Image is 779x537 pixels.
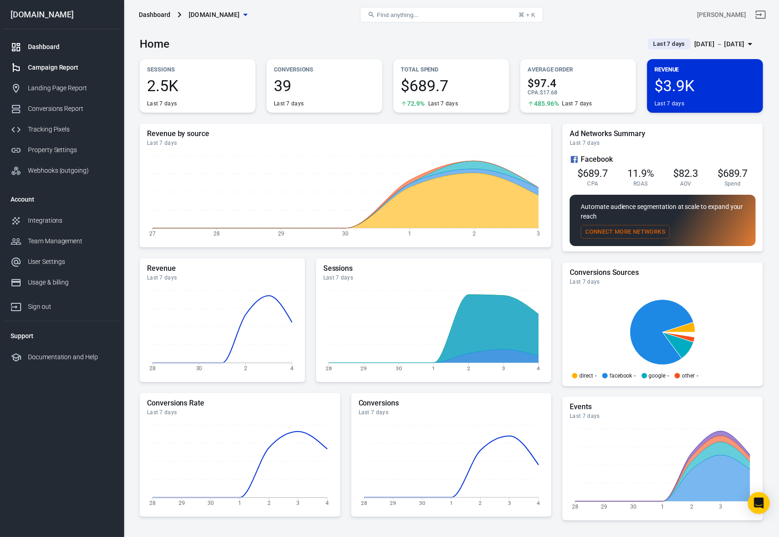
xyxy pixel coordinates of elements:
[3,160,120,181] a: Webhooks (outgoing)
[502,365,505,372] tspan: 3
[401,65,502,74] p: Total Spend
[654,65,756,74] p: Revenue
[725,180,741,187] span: Spend
[28,145,113,155] div: Property Settings
[3,99,120,119] a: Conversions Report
[196,365,202,372] tspan: 30
[3,78,120,99] a: Landing Page Report
[28,236,113,246] div: Team Management
[518,11,535,18] div: ⌘ + K
[570,129,756,138] h5: Ad Networks Summary
[570,278,756,285] div: Last 7 days
[326,500,329,506] tspan: 4
[570,402,756,411] h5: Events
[140,38,169,50] h3: Home
[697,10,746,20] div: Account id: GO1HsbMZ
[572,504,578,510] tspan: 28
[28,83,113,93] div: Landing Page Report
[562,100,592,107] div: Last 7 days
[680,180,692,187] span: AOV
[28,302,113,312] div: Sign out
[579,373,593,378] p: direct
[3,293,120,317] a: Sign out
[588,180,599,187] span: CPA
[641,37,763,52] button: Last 7 days[DATE] － [DATE]
[28,257,113,267] div: User Settings
[149,230,156,237] tspan: 27
[377,11,419,18] span: Find anything...
[28,352,113,362] div: Documentation and Help
[179,500,185,506] tspan: 29
[3,210,120,231] a: Integrations
[274,78,375,93] span: 39
[28,125,113,134] div: Tracking Pixels
[359,409,545,416] div: Last 7 days
[682,373,695,378] p: other
[748,492,770,514] div: Open Intercom Messenger
[409,230,412,237] tspan: 1
[401,78,502,93] span: $689.7
[581,225,670,239] button: Connect More Networks
[297,500,300,506] tspan: 3
[343,230,349,237] tspan: 30
[479,500,482,506] tspan: 2
[610,373,632,378] p: facebook
[570,139,756,147] div: Last 7 days
[396,365,402,372] tspan: 30
[28,278,113,287] div: Usage & billing
[361,500,367,506] tspan: 28
[323,274,545,281] div: Last 7 days
[631,504,637,510] tspan: 30
[690,504,693,510] tspan: 2
[185,6,251,23] button: [DOMAIN_NAME]
[214,230,220,237] tspan: 28
[537,500,540,506] tspan: 4
[694,38,745,50] div: [DATE] － [DATE]
[3,11,120,19] div: [DOMAIN_NAME]
[290,365,294,372] tspan: 4
[661,504,665,510] tspan: 1
[3,188,120,210] li: Account
[244,365,247,372] tspan: 2
[450,500,453,506] tspan: 1
[650,39,689,49] span: Last 7 days
[627,168,654,179] span: 11.9%
[419,500,425,506] tspan: 30
[149,500,156,506] tspan: 28
[537,230,540,237] tspan: 3
[595,373,597,378] span: -
[360,365,367,372] tspan: 29
[274,100,304,107] div: Last 7 days
[407,100,425,107] span: 72.9%
[238,500,241,506] tspan: 1
[147,65,248,74] p: Sessions
[189,9,240,21] span: twothreadsbyedmonds.com
[3,252,120,272] a: User Settings
[3,140,120,160] a: Property Settings
[3,231,120,252] a: Team Management
[528,65,629,74] p: Average Order
[634,373,636,378] span: -
[508,500,511,506] tspan: 3
[673,168,698,179] span: $82.3
[147,409,333,416] div: Last 7 days
[147,100,177,107] div: Last 7 days
[147,139,544,147] div: Last 7 days
[649,373,666,378] p: google
[467,365,470,372] tspan: 2
[432,365,436,372] tspan: 1
[323,264,545,273] h5: Sessions
[601,504,608,510] tspan: 29
[28,216,113,225] div: Integrations
[359,399,545,408] h5: Conversions
[278,230,284,237] tspan: 29
[719,504,723,510] tspan: 3
[428,100,458,107] div: Last 7 days
[28,104,113,114] div: Conversions Report
[540,89,557,96] span: $17.68
[326,365,332,372] tspan: 28
[534,100,559,107] span: 485.96%
[697,373,698,378] span: -
[267,500,271,506] tspan: 2
[528,78,629,89] span: $97.4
